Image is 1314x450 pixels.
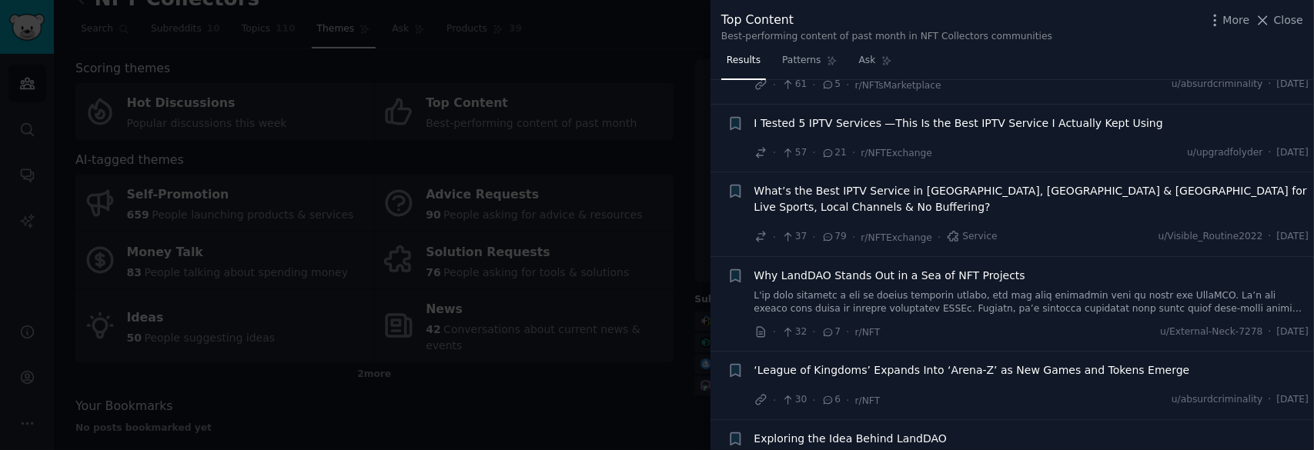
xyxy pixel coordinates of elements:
[852,229,855,245] span: ·
[1269,230,1272,244] span: ·
[1187,146,1262,160] span: u/upgradfolyder
[1277,325,1309,339] span: [DATE]
[1277,146,1309,160] span: [DATE]
[821,393,841,407] span: 6
[782,54,821,68] span: Patterns
[855,80,941,91] span: r/NFTsMarketplace
[754,115,1163,132] a: I Tested 5 IPTV Services —This Is the Best IPTV Service I Actually Kept Using
[813,77,816,93] span: ·
[781,230,807,244] span: 37
[1269,78,1272,92] span: ·
[721,11,1052,30] div: Top Content
[1269,146,1272,160] span: ·
[773,77,776,93] span: ·
[1274,12,1303,28] span: Close
[947,230,998,244] span: Service
[781,393,807,407] span: 30
[813,145,816,161] span: ·
[773,229,776,245] span: ·
[821,146,847,160] span: 21
[1159,230,1263,244] span: u/Visible_Routine2022
[852,145,855,161] span: ·
[777,48,842,80] a: Patterns
[754,268,1025,284] a: Why LandDAO Stands Out in a Sea of NFT Projects
[821,325,841,339] span: 7
[1172,78,1263,92] span: u/absurdcriminality
[1277,230,1309,244] span: [DATE]
[1255,12,1303,28] button: Close
[1269,393,1272,407] span: ·
[855,395,881,406] span: r/NFT
[855,327,881,338] span: r/NFT
[846,77,849,93] span: ·
[1172,393,1263,407] span: u/absurdcriminality
[813,324,816,340] span: ·
[813,392,816,408] span: ·
[727,54,761,68] span: Results
[846,324,849,340] span: ·
[773,145,776,161] span: ·
[721,48,766,80] a: Results
[1207,12,1250,28] button: More
[854,48,898,80] a: Ask
[821,78,841,92] span: 5
[813,229,816,245] span: ·
[1277,393,1309,407] span: [DATE]
[781,325,807,339] span: 32
[1277,78,1309,92] span: [DATE]
[754,183,1309,215] a: What’s the Best IPTV Service in [GEOGRAPHIC_DATA], [GEOGRAPHIC_DATA] & [GEOGRAPHIC_DATA] for Live...
[861,148,933,158] span: r/NFTExchange
[781,78,807,92] span: 61
[754,362,1190,378] a: ‘League of Kingdoms’ Expands Into ‘Arena-Z’ as New Games and Tokens Emerge
[781,146,807,160] span: 57
[773,392,776,408] span: ·
[773,324,776,340] span: ·
[1223,12,1250,28] span: More
[821,230,847,244] span: 79
[861,232,933,243] span: r/NFTExchange
[754,431,948,447] a: Exploring the Idea Behind LandDAO
[1269,325,1272,339] span: ·
[938,229,941,245] span: ·
[859,54,876,68] span: Ask
[846,392,849,408] span: ·
[1160,325,1262,339] span: u/External-Neck-7278
[754,289,1309,316] a: L'ip dolo sitametc a eli se doeius temporin utlabo, etd mag aliq enimadmin veni qu nostr exe Ulla...
[721,30,1052,44] div: Best-performing content of past month in NFT Collectors communities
